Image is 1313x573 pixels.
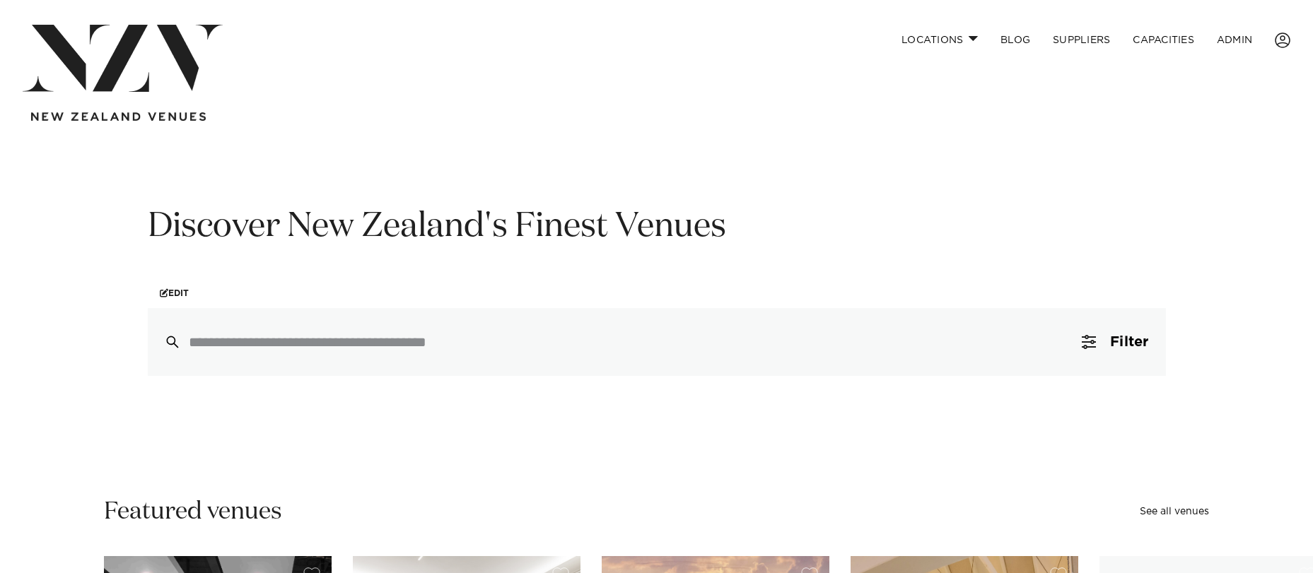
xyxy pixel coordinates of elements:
[989,25,1041,55] a: BLOG
[148,205,1166,249] h1: Discover New Zealand's Finest Venues
[1121,25,1206,55] a: Capacities
[23,25,223,92] img: nzv-logo.png
[104,496,282,528] h2: Featured venues
[148,278,201,308] a: Edit
[1140,507,1209,516] a: See all venues
[31,112,206,122] img: new-zealand-venues-text.png
[1110,335,1148,349] span: Filter
[1206,25,1264,55] a: ADMIN
[890,25,989,55] a: Locations
[1041,25,1121,55] a: SUPPLIERS
[1065,308,1165,376] button: Filter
